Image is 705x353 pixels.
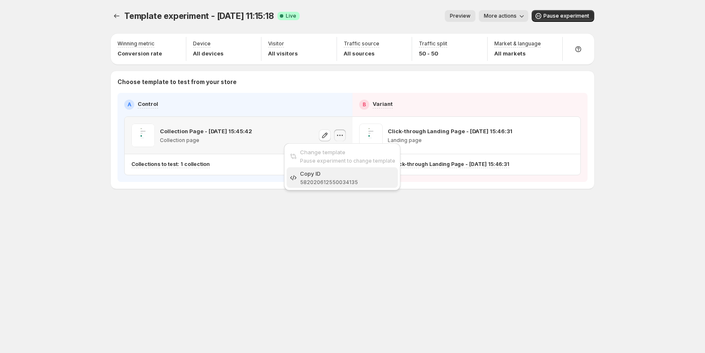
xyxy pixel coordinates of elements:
[111,10,123,22] button: Experiments
[117,49,162,58] p: Conversion rate
[160,127,252,135] p: Collection Page - [DATE] 15:45:42
[131,161,210,168] p: Collections to test: 1 collection
[419,40,447,47] p: Traffic split
[124,11,274,21] span: Template experiment - [DATE] 11:15:18
[419,49,447,58] p: 50 - 50
[268,40,284,47] p: Visitor
[286,13,296,19] span: Live
[445,10,475,22] button: Preview
[193,40,211,47] p: Device
[268,49,298,58] p: All visitors
[543,13,589,19] span: Pause experiment
[300,169,395,178] div: Copy ID
[287,146,398,166] button: Change templatePause experiment to change template
[138,100,158,108] p: Control
[388,127,512,135] p: Click-through Landing Page - [DATE] 15:46:31
[131,124,155,147] img: Collection Page - Aug 28, 15:45:42
[532,10,594,22] button: Pause experiment
[344,49,379,58] p: All sources
[363,101,366,108] h2: B
[160,137,252,144] p: Collection page
[359,124,383,147] img: Click-through Landing Page - Aug 28, 15:46:31
[373,100,393,108] p: Variant
[494,40,541,47] p: Market & language
[484,13,517,19] span: More actions
[300,179,358,185] span: 582020612550034135
[300,158,395,164] span: Pause experiment to change template
[450,13,470,19] span: Preview
[494,49,541,58] p: All markets
[193,49,224,58] p: All devices
[359,161,509,168] p: Page to test: Click-through Landing Page - [DATE] 15:46:31
[287,167,398,188] button: Copy ID582020612550034135
[300,148,395,156] div: Change template
[128,101,131,108] h2: A
[117,40,154,47] p: Winning metric
[479,10,528,22] button: More actions
[388,137,512,144] p: Landing page
[117,78,587,86] p: Choose template to test from your store
[344,40,379,47] p: Traffic source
